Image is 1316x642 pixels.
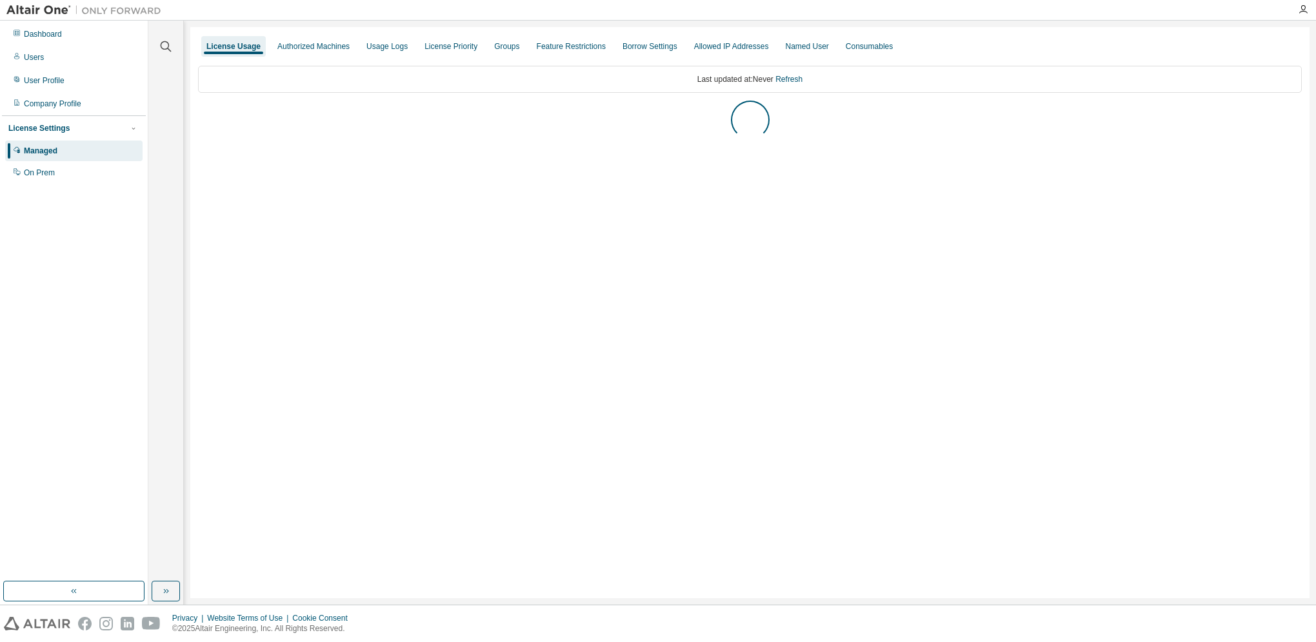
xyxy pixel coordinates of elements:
[24,29,62,39] div: Dashboard
[775,75,803,84] a: Refresh
[142,617,161,630] img: youtube.svg
[785,41,828,52] div: Named User
[537,41,606,52] div: Feature Restrictions
[172,613,207,623] div: Privacy
[198,66,1302,93] div: Last updated at: Never
[24,75,65,86] div: User Profile
[494,41,519,52] div: Groups
[694,41,769,52] div: Allowed IP Addresses
[24,52,44,63] div: Users
[424,41,477,52] div: License Priority
[206,41,261,52] div: License Usage
[172,623,355,634] p: © 2025 Altair Engineering, Inc. All Rights Reserved.
[4,617,70,630] img: altair_logo.svg
[24,168,55,178] div: On Prem
[277,41,350,52] div: Authorized Machines
[6,4,168,17] img: Altair One
[99,617,113,630] img: instagram.svg
[846,41,893,52] div: Consumables
[623,41,677,52] div: Borrow Settings
[292,613,355,623] div: Cookie Consent
[366,41,408,52] div: Usage Logs
[24,99,81,109] div: Company Profile
[121,617,134,630] img: linkedin.svg
[78,617,92,630] img: facebook.svg
[24,146,57,156] div: Managed
[8,123,70,133] div: License Settings
[207,613,292,623] div: Website Terms of Use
